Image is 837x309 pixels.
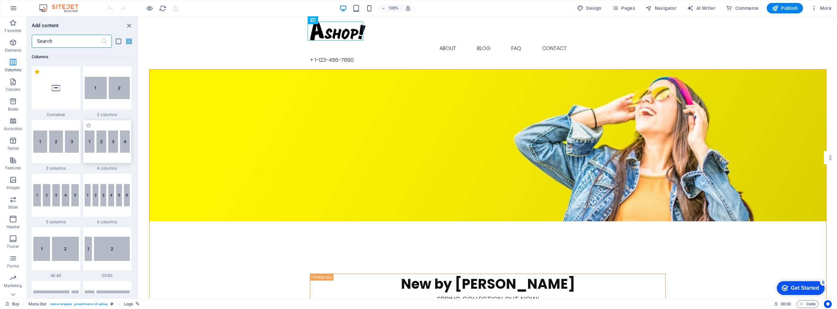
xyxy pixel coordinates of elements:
[4,283,22,288] p: Marketing
[796,300,819,308] button: Code
[48,1,55,8] div: 5
[609,3,638,13] button: Pages
[32,219,80,225] span: 5 columns
[5,67,21,73] p: Columns
[83,219,132,225] span: 6 columns
[723,3,761,13] button: Commerce
[83,166,132,171] span: 4 columns
[32,273,80,278] span: 40-60
[32,174,80,225] div: 5 columns
[781,300,791,308] span: 00 00
[83,112,132,117] span: 2 columns
[405,5,411,11] i: On resize automatically adjust zoom level to fit chosen device.
[774,300,791,308] h6: Session time
[799,300,816,308] span: Code
[577,5,602,11] span: Design
[145,4,153,12] button: Click here to leave preview mode and continue editing
[612,5,635,11] span: Pages
[114,37,122,45] button: list-view
[767,3,803,13] button: Publish
[726,5,759,11] span: Commerce
[8,205,18,210] p: Slider
[5,165,21,171] p: Features
[824,300,832,308] button: Usercentrics
[6,87,20,92] p: Content
[388,4,399,12] h6: 100%
[85,77,130,99] img: 2-columns.svg
[85,184,130,206] img: 6columns.svg
[684,3,718,13] button: AI Writer
[32,22,59,29] h6: Add content
[687,5,715,11] span: AI Writer
[124,300,133,308] span: Click to select. Double-click to edit
[49,300,108,308] span: . menu-wrapper .preset-menu-v2-ashop
[808,3,834,13] button: More
[125,22,133,29] button: close panel
[83,120,132,171] div: 4 columns
[159,5,166,12] i: Reload page
[772,5,798,11] span: Publish
[32,35,101,48] input: Search
[378,4,401,12] button: 100%
[85,130,130,153] img: 4columns.svg
[7,264,19,269] p: Forms
[574,3,604,13] div: Design (Ctrl+Alt+Y)
[5,48,22,53] p: Elements
[83,227,132,278] div: 20-80
[33,237,79,261] img: 40-60.svg
[8,107,19,112] p: Boxes
[33,130,79,153] img: 3columns.svg
[125,37,133,45] button: grid-view
[811,5,831,11] span: More
[28,300,47,308] span: Click to select. Double-click to edit
[4,126,22,131] p: Accordion
[7,244,19,249] p: Footer
[136,302,139,306] i: This element is linked
[33,184,79,206] img: 5columns.svg
[32,66,80,117] div: Container
[7,185,20,190] p: Images
[32,166,80,171] span: 3 columns
[645,5,676,11] span: Navigator
[86,123,91,128] span: Add to favorites
[32,53,131,61] h6: Columns
[83,66,132,117] div: 2 columns
[83,174,132,225] div: 6 columns
[34,69,40,75] span: Remove from favorites
[85,237,130,261] img: 20-80.svg
[5,28,21,33] p: Favorites
[32,120,80,171] div: 3 columns
[7,224,20,230] p: Header
[5,3,53,17] div: Get Started 5 items remaining, 0% complete
[7,146,19,151] p: Tables
[32,112,80,117] span: Container
[19,7,47,13] div: Get Started
[643,3,679,13] button: Navigator
[574,3,604,13] button: Design
[83,273,132,278] span: 20-80
[159,4,166,12] button: reload
[32,227,80,278] div: 40-60
[5,300,19,308] a: Click to cancel selection. Double-click to open Pages
[111,302,113,306] i: This element is a customizable preset
[38,4,87,12] img: Editor Logo
[28,300,139,308] nav: breadcrumb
